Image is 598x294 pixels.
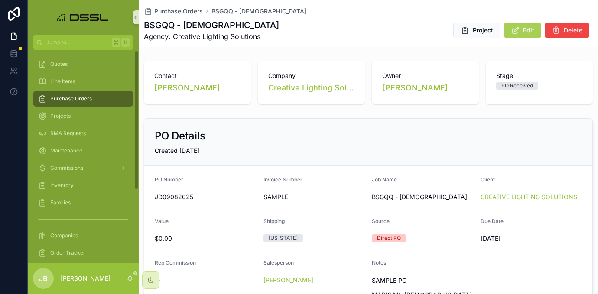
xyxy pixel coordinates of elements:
[39,273,48,284] span: JB
[481,234,582,243] span: [DATE]
[154,82,220,94] a: [PERSON_NAME]
[155,129,205,143] h2: PO Details
[33,228,133,243] a: Companies
[496,71,582,80] span: Stage
[372,259,386,266] span: Notes
[155,259,196,266] span: Rep Commission
[263,276,313,284] a: [PERSON_NAME]
[155,176,183,183] span: PO Number
[372,176,397,183] span: Job Name
[263,218,285,224] span: Shipping
[501,82,533,90] div: PO Received
[144,31,279,42] span: Agency: Creative Lighting Solutions
[523,26,534,35] span: Edit
[155,234,257,243] span: $0.00
[50,78,75,85] span: Line Items
[33,178,133,193] a: Inventory
[155,193,257,201] span: JD09082025
[263,193,365,201] span: SAMPLE
[481,176,495,183] span: Client
[545,23,589,38] button: Delete
[33,126,133,141] a: RMA Requests
[481,193,577,201] a: CREATIVE LIGHTING SOLUTIONS
[211,7,306,16] a: BSGQQ - [DEMOGRAPHIC_DATA]
[28,50,139,263] div: scrollable content
[564,26,582,35] span: Delete
[154,71,240,80] span: Contact
[473,26,493,35] span: Project
[50,147,82,154] span: Maintenance
[33,56,133,72] a: Quotes
[61,274,110,283] p: [PERSON_NAME]
[372,276,474,285] p: SAMPLE PO
[372,218,390,224] span: Source
[263,176,302,183] span: Invoice Number
[481,218,504,224] span: Due Date
[33,160,133,176] a: Commissions
[269,234,298,242] div: [US_STATE]
[46,39,108,46] span: Jump to...
[33,35,133,50] button: Jump to...K
[33,74,133,89] a: Line Items
[382,71,468,80] span: Owner
[50,165,83,171] span: Commissions
[154,7,203,16] span: Purchase Orders
[33,195,133,210] a: Families
[453,23,500,38] button: Project
[268,82,354,94] a: Creative Lighting Solutions
[50,249,85,256] span: Order Tracker
[33,143,133,158] a: Maintenance
[263,259,294,266] span: Salesperson
[122,39,129,46] span: K
[50,182,74,189] span: Inventory
[50,232,78,239] span: Companies
[50,95,92,102] span: Purchase Orders
[144,7,203,16] a: Purchase Orders
[155,147,199,154] span: Created [DATE]
[50,130,86,137] span: RMA Requests
[268,71,354,80] span: Company
[372,193,474,201] span: BSGQQ - [DEMOGRAPHIC_DATA]
[504,23,541,38] button: Edit
[33,245,133,261] a: Order Tracker
[50,199,71,206] span: Families
[382,82,448,94] a: [PERSON_NAME]
[55,10,112,24] img: App logo
[155,218,169,224] span: Value
[33,91,133,107] a: Purchase Orders
[33,108,133,124] a: Projects
[50,61,68,68] span: Quotes
[144,19,279,31] h1: BSGQQ - [DEMOGRAPHIC_DATA]
[377,234,401,242] div: Direct PO
[50,113,71,120] span: Projects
